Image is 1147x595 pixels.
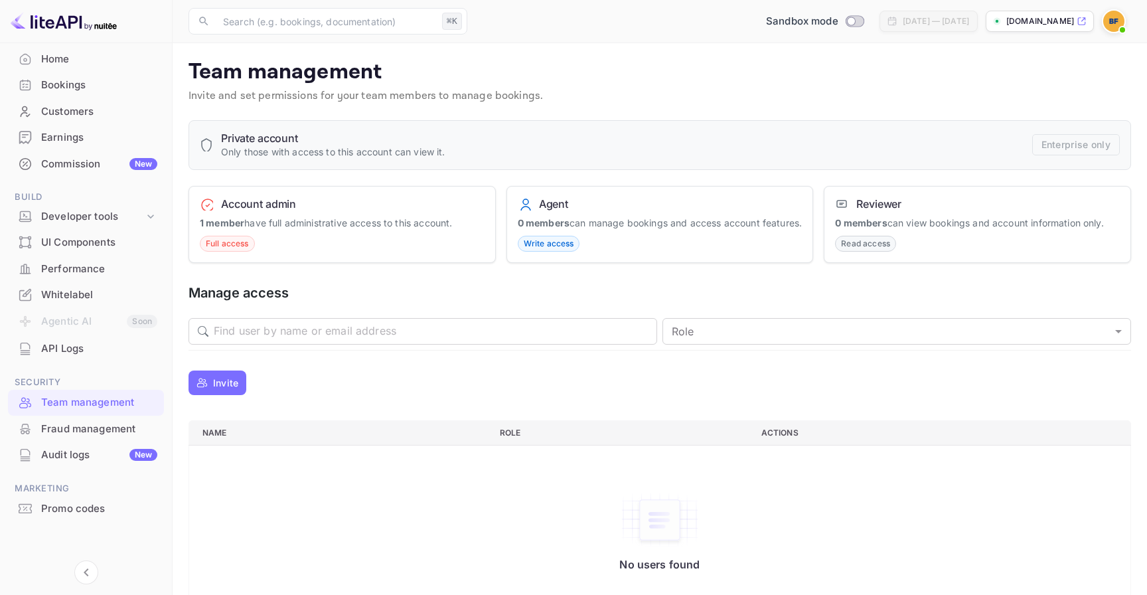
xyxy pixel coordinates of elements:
[189,88,1131,104] p: Invite and set permissions for your team members to manage bookings.
[41,262,157,277] div: Performance
[8,442,164,467] a: Audit logsNew
[200,217,244,228] strong: 1 member
[8,99,164,124] a: Customers
[189,371,246,395] button: Invite
[620,492,700,548] img: No agents have been created
[489,420,751,445] th: Role
[41,157,157,172] div: Commission
[751,420,1131,445] th: Actions
[8,390,164,414] a: Team management
[200,216,485,230] p: have full administrative access to this account.
[189,420,490,445] th: Name
[8,282,164,307] a: Whitelabel
[518,216,803,230] p: can manage bookings and access account features.
[8,205,164,228] div: Developer tools
[41,341,157,357] div: API Logs
[41,235,157,250] div: UI Components
[41,422,157,437] div: Fraud management
[189,284,1131,302] h5: Manage access
[1006,15,1074,27] p: [DOMAIN_NAME]
[8,336,164,362] div: API Logs
[766,14,838,29] span: Sandbox mode
[8,125,164,151] div: Earnings
[8,256,164,281] a: Performance
[8,230,164,256] div: UI Components
[835,217,887,228] strong: 0 members
[8,390,164,416] div: Team management
[619,558,700,571] p: No users found
[8,442,164,468] div: Audit logsNew
[41,104,157,120] div: Customers
[835,216,1120,230] p: can view bookings and account information only.
[8,496,164,522] div: Promo codes
[8,125,164,149] a: Earnings
[518,238,579,250] span: Write access
[129,158,157,170] div: New
[11,11,117,32] img: LiteAPI logo
[129,449,157,461] div: New
[8,375,164,390] span: Security
[74,560,98,584] button: Collapse navigation
[41,78,157,93] div: Bookings
[8,256,164,282] div: Performance
[8,416,164,442] div: Fraud management
[41,395,157,410] div: Team management
[41,209,144,224] div: Developer tools
[8,481,164,496] span: Marketing
[8,336,164,361] a: API Logs
[903,15,969,27] div: [DATE] — [DATE]
[442,13,462,30] div: ⌘K
[8,46,164,72] div: Home
[214,318,657,345] input: Find user by name or email address
[8,416,164,441] a: Fraud management
[856,197,901,211] h6: Reviewer
[539,197,568,211] h6: Agent
[221,197,296,211] h6: Account admin
[41,288,157,303] div: Whitelabel
[761,14,869,29] div: Switch to Production mode
[41,52,157,67] div: Home
[8,282,164,308] div: Whitelabel
[213,376,238,390] p: Invite
[221,145,445,159] p: Only those with access to this account can view it.
[215,8,437,35] input: Search (e.g. bookings, documentation)
[1103,11,1124,32] img: bahsis faical
[836,238,895,250] span: Read access
[221,131,445,145] h6: Private account
[8,190,164,205] span: Build
[8,151,164,176] a: CommissionNew
[200,238,254,250] span: Full access
[41,501,157,517] div: Promo codes
[8,99,164,125] div: Customers
[8,72,164,97] a: Bookings
[8,230,164,254] a: UI Components
[8,72,164,98] div: Bookings
[8,151,164,177] div: CommissionNew
[518,217,570,228] strong: 0 members
[41,130,157,145] div: Earnings
[8,46,164,71] a: Home
[8,496,164,521] a: Promo codes
[189,59,1131,86] p: Team management
[41,448,157,463] div: Audit logs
